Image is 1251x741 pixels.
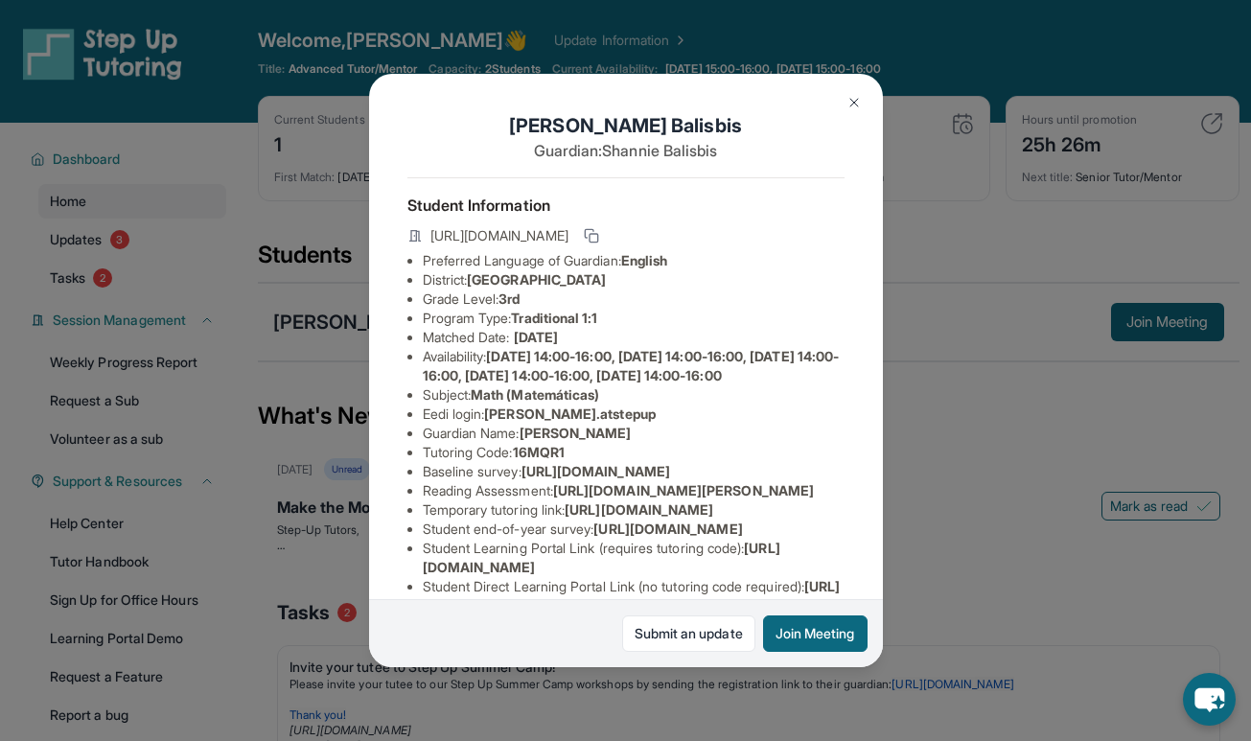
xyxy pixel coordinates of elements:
button: Copy link [580,224,603,247]
li: Matched Date: [423,328,845,347]
p: Guardian: Shannie Balisbis [407,139,845,162]
span: Math (Matemáticas) [471,386,599,403]
li: Baseline survey : [423,462,845,481]
span: 16MQR1 [513,444,565,460]
li: Preferred Language of Guardian: [423,251,845,270]
li: District: [423,270,845,289]
li: Temporary tutoring link : [423,500,845,520]
span: [PERSON_NAME] [520,425,632,441]
li: Student Direct Learning Portal Link (no tutoring code required) : [423,577,845,615]
span: Traditional 1:1 [511,310,597,326]
li: Reading Assessment : [423,481,845,500]
h4: Student Information [407,194,845,217]
li: Guardian Name : [423,424,845,443]
h1: [PERSON_NAME] Balisbis [407,112,845,139]
li: Student Learning Portal Link (requires tutoring code) : [423,539,845,577]
li: Student end-of-year survey : [423,520,845,539]
span: [DATE] 14:00-16:00, [DATE] 14:00-16:00, [DATE] 14:00-16:00, [DATE] 14:00-16:00, [DATE] 14:00-16:00 [423,348,840,383]
li: Program Type: [423,309,845,328]
li: Grade Level: [423,289,845,309]
span: [GEOGRAPHIC_DATA] [467,271,606,288]
span: [DATE] [514,329,558,345]
button: Join Meeting [763,615,868,652]
li: Availability: [423,347,845,385]
button: chat-button [1183,673,1236,726]
span: 3rd [498,290,520,307]
span: [URL][DOMAIN_NAME] [593,521,742,537]
li: Tutoring Code : [423,443,845,462]
li: Eedi login : [423,405,845,424]
span: [URL][DOMAIN_NAME] [565,501,713,518]
span: [PERSON_NAME].atstepup [484,405,656,422]
li: Subject : [423,385,845,405]
a: Submit an update [622,615,755,652]
span: [URL][DOMAIN_NAME] [521,463,670,479]
span: English [621,252,668,268]
span: [URL][DOMAIN_NAME][PERSON_NAME] [553,482,814,498]
img: Close Icon [846,95,862,110]
span: [URL][DOMAIN_NAME] [430,226,568,245]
